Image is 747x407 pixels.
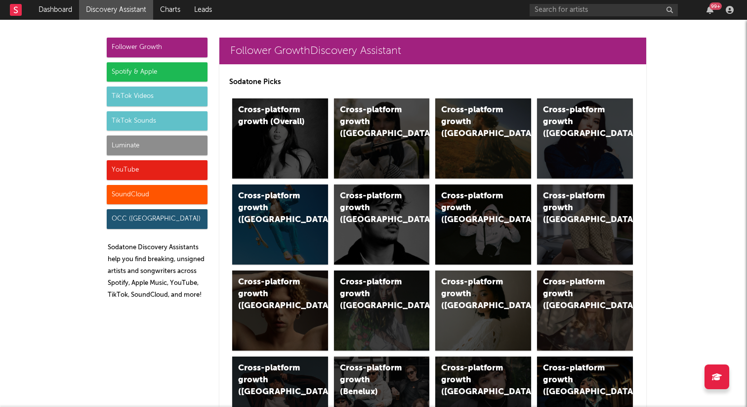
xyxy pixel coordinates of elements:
div: Cross-platform growth ([GEOGRAPHIC_DATA]) [543,104,610,140]
div: OCC ([GEOGRAPHIC_DATA]) [107,209,207,229]
a: Cross-platform growth ([GEOGRAPHIC_DATA]/GSA) [435,184,531,265]
a: Cross-platform growth ([GEOGRAPHIC_DATA]) [435,271,531,351]
a: Cross-platform growth ([GEOGRAPHIC_DATA]) [334,271,430,351]
p: Sodatone Discovery Assistants help you find breaking, unsigned artists and songwriters across Spo... [108,242,207,301]
div: TikTok Sounds [107,111,207,131]
input: Search for artists [530,4,678,16]
div: Cross-platform growth ([GEOGRAPHIC_DATA]) [238,276,305,312]
div: Cross-platform growth ([GEOGRAPHIC_DATA]) [441,362,508,398]
div: YouTube [107,160,207,180]
div: Cross-platform growth ([GEOGRAPHIC_DATA]) [441,104,508,140]
div: Cross-platform growth ([GEOGRAPHIC_DATA]) [543,362,610,398]
div: Luminate [107,136,207,155]
a: Cross-platform growth ([GEOGRAPHIC_DATA]) [232,271,328,351]
div: Follower Growth [107,38,207,57]
a: Cross-platform growth ([GEOGRAPHIC_DATA]) [334,184,430,265]
div: Cross-platform growth (Overall) [238,104,305,128]
a: Cross-platform growth ([GEOGRAPHIC_DATA]) [537,184,633,265]
div: Spotify & Apple [107,62,207,82]
div: Cross-platform growth ([GEOGRAPHIC_DATA]) [238,362,305,398]
div: Cross-platform growth ([GEOGRAPHIC_DATA]) [340,190,407,226]
a: Cross-platform growth (Overall) [232,98,328,179]
a: Cross-platform growth ([GEOGRAPHIC_DATA]) [537,271,633,351]
div: Cross-platform growth (Benelux) [340,362,407,398]
div: Cross-platform growth ([GEOGRAPHIC_DATA]) [340,276,407,312]
div: 99 + [709,2,722,10]
div: Cross-platform growth ([GEOGRAPHIC_DATA]) [543,276,610,312]
div: SoundCloud [107,185,207,205]
a: Cross-platform growth ([GEOGRAPHIC_DATA]) [537,98,633,179]
a: Cross-platform growth ([GEOGRAPHIC_DATA]) [435,98,531,179]
div: Cross-platform growth ([GEOGRAPHIC_DATA]) [543,190,610,226]
div: Cross-platform growth ([GEOGRAPHIC_DATA]) [441,276,508,312]
div: Cross-platform growth ([GEOGRAPHIC_DATA]) [238,190,305,226]
div: Cross-platform growth ([GEOGRAPHIC_DATA]) [340,104,407,140]
a: Cross-platform growth ([GEOGRAPHIC_DATA]) [232,184,328,265]
p: Sodatone Picks [229,76,636,88]
div: TikTok Videos [107,87,207,106]
a: Follower GrowthDiscovery Assistant [219,38,646,64]
button: 99+ [706,6,713,14]
div: Cross-platform growth ([GEOGRAPHIC_DATA]/GSA) [441,190,508,226]
a: Cross-platform growth ([GEOGRAPHIC_DATA]) [334,98,430,179]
